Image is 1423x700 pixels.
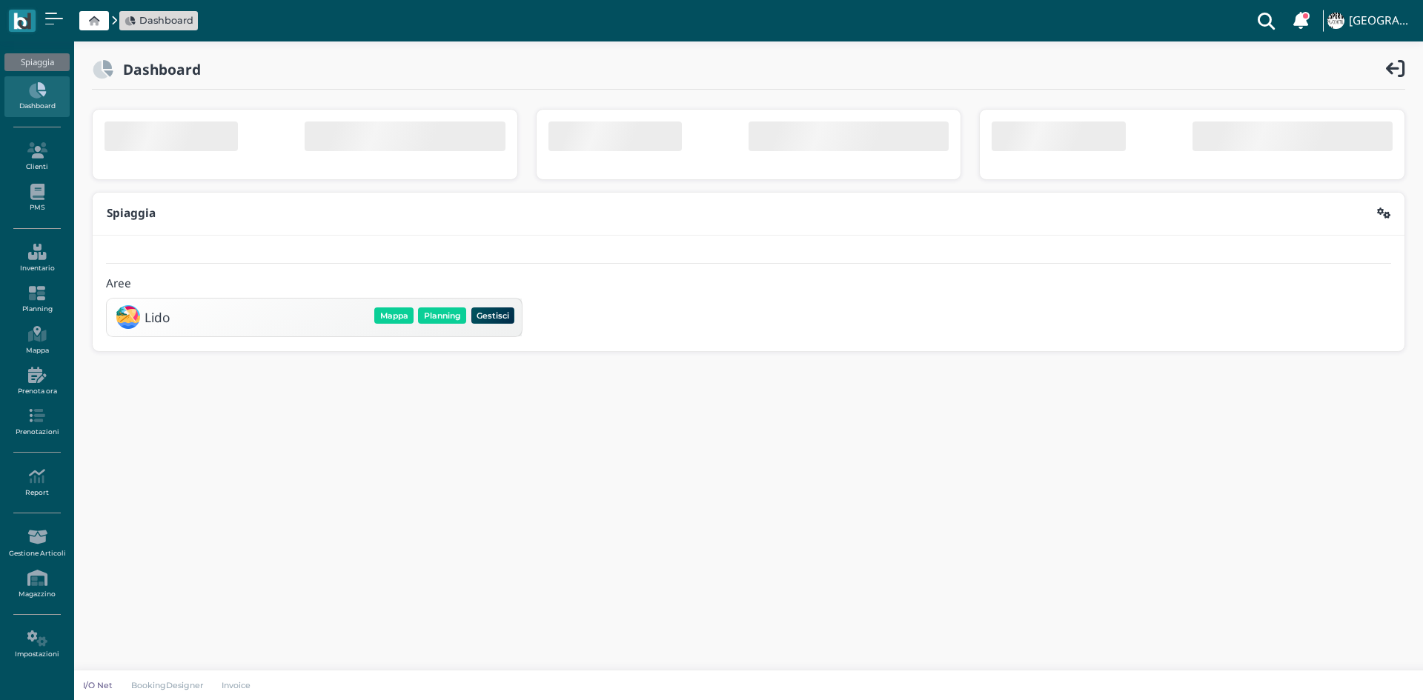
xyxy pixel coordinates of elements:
a: Dashboard [125,13,193,27]
a: Prenota ora [4,361,69,401]
a: Planning [4,279,69,320]
a: Clienti [4,136,69,177]
a: Dashboard [4,76,69,117]
button: Planning [418,307,466,324]
img: logo [13,13,30,30]
span: Dashboard [139,13,193,27]
a: PMS [4,178,69,219]
h4: [GEOGRAPHIC_DATA] [1349,15,1414,27]
img: ... [1327,13,1344,29]
div: Spiaggia [4,53,69,71]
b: Spiaggia [107,205,156,221]
button: Mappa [374,307,414,324]
button: Gestisci [471,307,515,324]
iframe: Help widget launcher [1318,654,1410,687]
h4: Aree [106,278,131,290]
h2: Dashboard [113,61,201,77]
h3: Lido [145,310,170,324]
a: Inventario [4,238,69,279]
a: Mappa [4,320,69,361]
a: ... [GEOGRAPHIC_DATA] [1325,3,1414,39]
